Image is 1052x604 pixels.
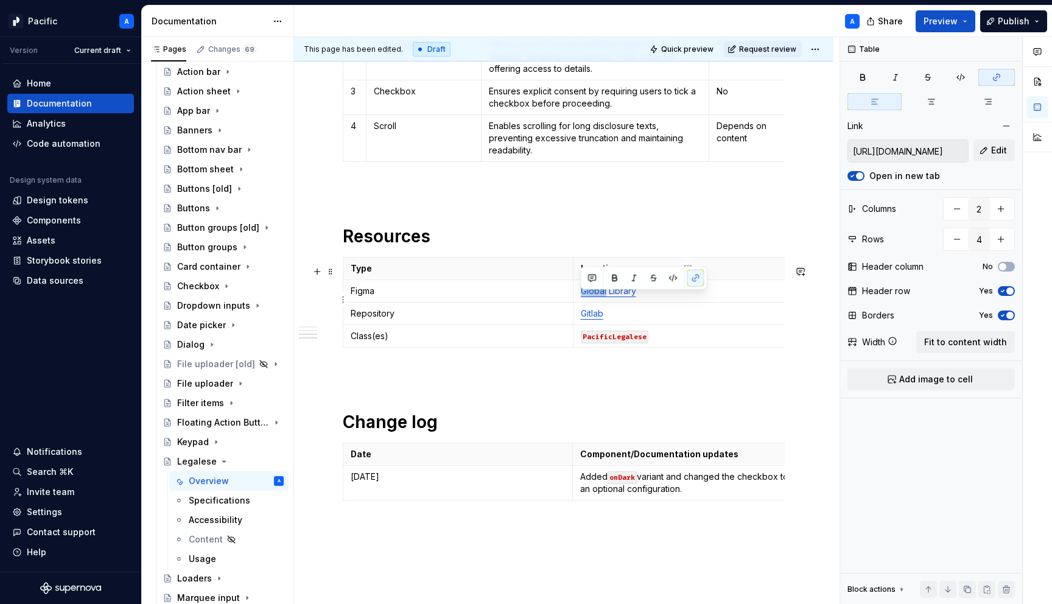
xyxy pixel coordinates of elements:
[581,308,603,318] a: Gitlab
[580,471,795,495] p: Added variant and changed the checkbox to an optional configuration.
[7,482,134,502] a: Invite team
[351,307,566,320] p: Repository
[10,175,82,185] div: Design system data
[158,276,289,296] a: Checkbox
[351,471,565,483] p: [DATE]
[177,241,237,253] div: Button groups
[177,222,259,234] div: Button groups [old]
[177,455,217,468] div: Legalese
[581,262,796,275] p: Location
[581,331,648,343] code: PacificLegalese
[189,494,250,507] div: Specifications
[717,120,795,144] p: Depends on content
[351,85,359,97] p: 3
[158,335,289,354] a: Dialog
[7,191,134,210] a: Design tokens
[413,42,451,57] div: Draft
[27,214,81,226] div: Components
[991,144,1007,156] span: Edit
[177,592,240,604] div: Marquee input
[862,233,884,245] div: Rows
[580,448,795,460] p: Component/Documentation updates
[27,194,88,206] div: Design tokens
[7,462,134,482] button: Search ⌘K
[979,311,993,320] label: Yes
[27,546,46,558] div: Help
[177,66,220,78] div: Action bar
[10,46,38,55] div: Version
[899,373,973,385] span: Add image to cell
[7,114,134,133] a: Analytics
[158,452,289,471] a: Legalese
[7,134,134,153] a: Code automation
[27,118,66,130] div: Analytics
[158,393,289,413] a: Filter items
[847,585,896,594] div: Block actions
[177,261,240,273] div: Card container
[847,368,1015,390] button: Add image to cell
[847,120,863,132] div: Link
[158,432,289,452] a: Keypad
[152,15,267,27] div: Documentation
[343,225,785,247] h1: Resources
[158,237,289,257] a: Button groups
[27,97,92,110] div: Documentation
[177,416,269,429] div: Floating Action Button (FAB)
[169,471,289,491] a: OverviewA
[158,413,289,432] a: Floating Action Button (FAB)
[158,354,289,374] a: File uploader [old]
[343,411,785,433] h1: Change log
[28,15,57,27] div: Pacific
[916,10,975,32] button: Preview
[862,336,885,348] div: Width
[278,475,281,487] div: A
[27,255,102,267] div: Storybook stories
[177,572,212,585] div: Loaders
[351,330,566,342] p: Class(es)
[158,160,289,179] a: Bottom sheet
[980,10,1047,32] button: Publish
[869,170,940,182] label: Open in new tab
[158,140,289,160] a: Bottom nav bar
[124,16,129,26] div: A
[351,120,359,132] p: 4
[158,315,289,335] a: Date picker
[169,510,289,530] a: Accessibility
[158,101,289,121] a: App bar
[169,549,289,569] a: Usage
[27,234,55,247] div: Assets
[158,121,289,140] a: Banners
[351,285,566,297] p: Figma
[860,10,911,32] button: Share
[661,44,714,54] span: Quick preview
[27,526,96,538] div: Contact support
[916,331,1015,353] button: Fit to content width
[878,15,903,27] span: Share
[158,257,289,276] a: Card container
[489,85,701,110] p: Ensures explicit consent by requiring users to tick a checkbox before proceeding.
[7,543,134,562] button: Help
[724,41,802,58] button: Request review
[27,506,62,518] div: Settings
[74,46,121,55] span: Current draft
[243,44,256,54] span: 69
[924,336,1007,348] span: Fit to content width
[40,582,101,594] svg: Supernova Logo
[177,124,212,136] div: Banners
[158,179,289,198] a: Buttons [old]
[169,491,289,510] a: Specifications
[177,436,209,448] div: Keypad
[9,14,23,29] img: 8d0dbd7b-a897-4c39-8ca0-62fbda938e11.png
[7,94,134,113] a: Documentation
[177,300,250,312] div: Dropdown inputs
[581,286,636,296] a: Global Library
[177,105,210,117] div: App bar
[69,42,136,59] button: Current draft
[850,16,855,26] div: A
[862,285,910,297] div: Header row
[177,339,205,351] div: Dialog
[189,514,242,526] div: Accessibility
[7,231,134,250] a: Assets
[983,262,993,272] label: No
